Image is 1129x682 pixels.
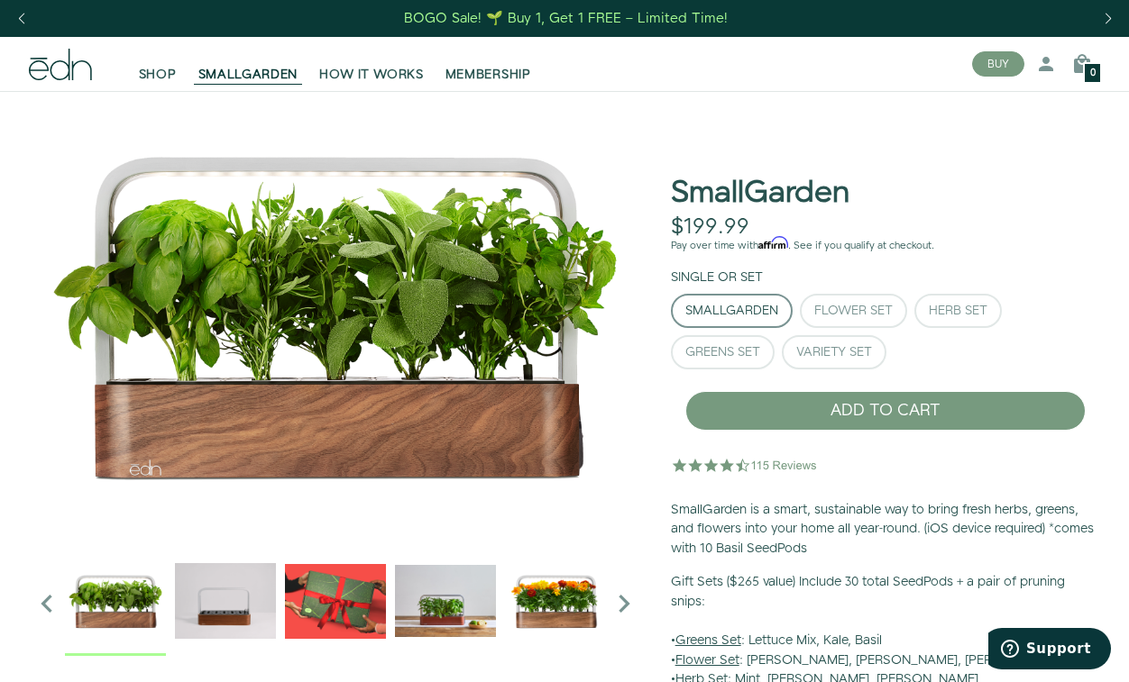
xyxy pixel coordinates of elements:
iframe: Opens a widget where you can find more information [988,628,1111,673]
button: SmallGarden [671,294,793,328]
a: BOGO Sale! 🌱 Buy 1, Get 1 FREE – Limited Time! [403,5,730,32]
div: 2 / 6 [175,550,276,656]
a: MEMBERSHIP [435,44,542,84]
div: 1 / 6 [65,550,166,656]
div: Flower Set [814,305,893,317]
div: 4 / 6 [395,550,496,656]
img: edn-trim-basil.2021-09-07_14_55_24_1024x.gif [175,550,276,651]
button: BUY [972,51,1024,77]
img: Official-EDN-SMALLGARDEN-HERB-HERO-SLV-2000px_1024x.png [65,550,166,651]
button: ADD TO CART [685,391,1086,431]
a: SHOP [128,44,188,84]
img: 4.5 star rating [671,447,820,483]
div: Herb Set [929,305,987,317]
span: SMALLGARDEN [198,66,298,84]
button: Herb Set [914,294,1002,328]
i: Previous slide [29,586,65,622]
span: Affirm [758,237,788,250]
span: SHOP [139,66,177,84]
button: Greens Set [671,335,775,369]
i: Next slide [606,586,642,622]
h1: SmallGarden [671,177,849,210]
button: Flower Set [800,294,907,328]
div: 3 / 6 [285,550,386,656]
span: HOW IT WORKS [319,66,423,84]
div: $199.99 [671,214,749,241]
img: Official-EDN-SMALLGARDEN-HERB-HERO-SLV-2000px_4096x.png [29,91,642,541]
div: BOGO Sale! 🌱 Buy 1, Get 1 FREE – Limited Time! [404,9,728,28]
u: Flower Set [675,651,739,669]
span: 0 [1090,68,1096,78]
div: 5 / 6 [505,550,606,656]
a: SMALLGARDEN [188,44,309,84]
a: HOW IT WORKS [308,44,434,84]
div: 1 / 6 [29,91,642,541]
p: SmallGarden is a smart, sustainable way to bring fresh herbs, greens, and flowers into your home ... [671,501,1100,559]
button: Variety Set [782,335,886,369]
img: edn-smallgarden-marigold-hero-SLV-2000px_1024x.png [505,550,606,651]
img: edn-smallgarden-mixed-herbs-table-product-2000px_1024x.jpg [395,550,496,651]
label: Single or Set [671,268,763,286]
span: MEMBERSHIP [445,66,531,84]
div: Greens Set [685,346,760,359]
u: Greens Set [675,632,741,650]
div: Variety Set [796,346,872,359]
div: SmallGarden [685,305,778,317]
b: Gift Sets ($265 value) Include 30 total SeedPods + a pair of pruning snips: [671,573,1065,611]
p: Pay over time with . See if you qualify at checkout. [671,238,1100,254]
img: EMAILS_-_Holiday_21_PT1_28_9986b34a-7908-4121-b1c1-9595d1e43abe_1024x.png [285,550,386,651]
